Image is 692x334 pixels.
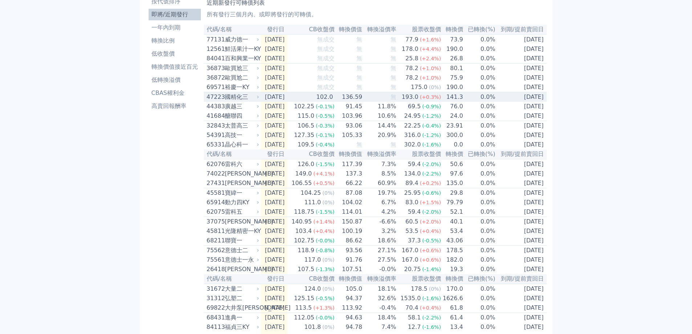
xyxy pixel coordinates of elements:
div: 118.9 [296,246,316,255]
th: 代碼/名稱 [204,25,261,35]
div: 廣越三 [225,102,258,111]
td: [DATE] [496,130,547,140]
span: (-0.5%) [422,238,441,244]
div: 68211 [207,236,223,245]
div: 69.5 [406,102,422,111]
div: 103.4 [294,227,313,236]
div: 111.0 [303,198,323,207]
td: 150.87 [335,217,363,227]
a: 轉換比例 [149,35,201,47]
div: 109.5 [296,140,316,149]
td: 103.96 [335,111,363,121]
div: 102.25 [292,102,316,111]
td: [DATE] [261,44,288,54]
td: [DATE] [496,246,547,255]
td: [DATE] [496,169,547,178]
div: 65914 [207,198,223,207]
td: 27.5% [363,255,396,265]
td: 0.0% [464,73,496,83]
td: 0.0% [464,217,496,227]
div: 32843 [207,121,223,130]
td: 0.0% [464,130,496,140]
td: [DATE] [261,64,288,73]
div: 83.0 [404,198,420,207]
span: (+0.3%) [420,94,441,100]
td: 190.0 [441,83,464,92]
div: 106.55 [290,179,313,188]
td: [DATE] [261,198,288,207]
td: 43.06 [441,236,464,246]
span: 無成交 [317,84,335,90]
th: 轉換價 [441,25,464,35]
td: [DATE] [496,35,547,44]
div: 54391 [207,131,223,140]
td: [DATE] [261,188,288,198]
td: [DATE] [496,92,547,102]
span: 無成交 [317,65,335,72]
td: 105.33 [335,130,363,140]
div: 118.75 [292,208,316,216]
td: [DATE] [496,73,547,83]
td: [DATE] [496,83,547,92]
td: [DATE] [261,217,288,227]
td: 18.6% [363,236,396,246]
td: 100.19 [335,226,363,236]
td: 0.0% [464,111,496,121]
a: 即將/近期發行 [149,9,201,20]
td: [DATE] [496,226,547,236]
td: [DATE] [261,159,288,169]
li: 高賣回報酬率 [149,102,201,110]
th: 已轉換(%) [464,25,496,35]
span: (+0.6%) [420,248,441,253]
div: 36872 [207,73,223,82]
div: 36873 [207,64,223,73]
span: (-0.5%) [316,113,335,119]
span: (+1.0%) [420,65,441,71]
th: 到期/提前賣回日 [496,149,547,159]
td: 87.08 [335,188,363,198]
td: [DATE] [261,111,288,121]
div: 44383 [207,102,223,111]
span: (-1.6%) [422,142,441,148]
td: 26.8 [441,54,464,64]
div: 裕慶一KY [225,83,258,92]
div: 威力德一 [225,35,258,44]
td: [DATE] [261,92,288,102]
div: 意德士二 [225,246,258,255]
a: 低收盤價 [149,48,201,60]
div: 102.75 [292,236,316,245]
li: 即將/近期發行 [149,10,201,19]
span: 無 [390,45,396,52]
div: 126.0 [296,160,316,169]
li: 一年內到期 [149,23,201,32]
div: 雷科五 [225,208,258,216]
td: [DATE] [261,102,288,111]
div: [PERSON_NAME] [225,169,258,178]
td: [DATE] [496,236,547,246]
td: 10.6% [363,111,396,121]
td: 14.4% [363,121,396,131]
td: 97.6 [441,169,464,178]
td: 20.9% [363,130,396,140]
td: 0.0% [464,102,496,111]
td: [DATE] [496,121,547,131]
td: 91.45 [335,102,363,111]
span: (-2.0%) [422,161,441,167]
div: 77.9 [404,35,420,44]
td: 137.3 [335,169,363,178]
div: 25.8 [404,54,420,63]
td: 0.0% [464,44,496,54]
div: 22.25 [403,121,422,130]
div: 104.25 [299,189,323,197]
span: (-1.5%) [316,161,335,167]
td: 8.5% [363,169,396,178]
th: 轉換價值 [335,149,363,159]
th: 到期/提前賣回日 [496,25,547,35]
th: 股票收盤價 [397,149,441,159]
div: 84041 [207,54,223,63]
span: 無 [390,36,396,43]
td: [DATE] [261,121,288,131]
div: 75562 [207,246,223,255]
td: 53.4 [441,226,464,236]
span: (-0.3%) [316,123,335,129]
